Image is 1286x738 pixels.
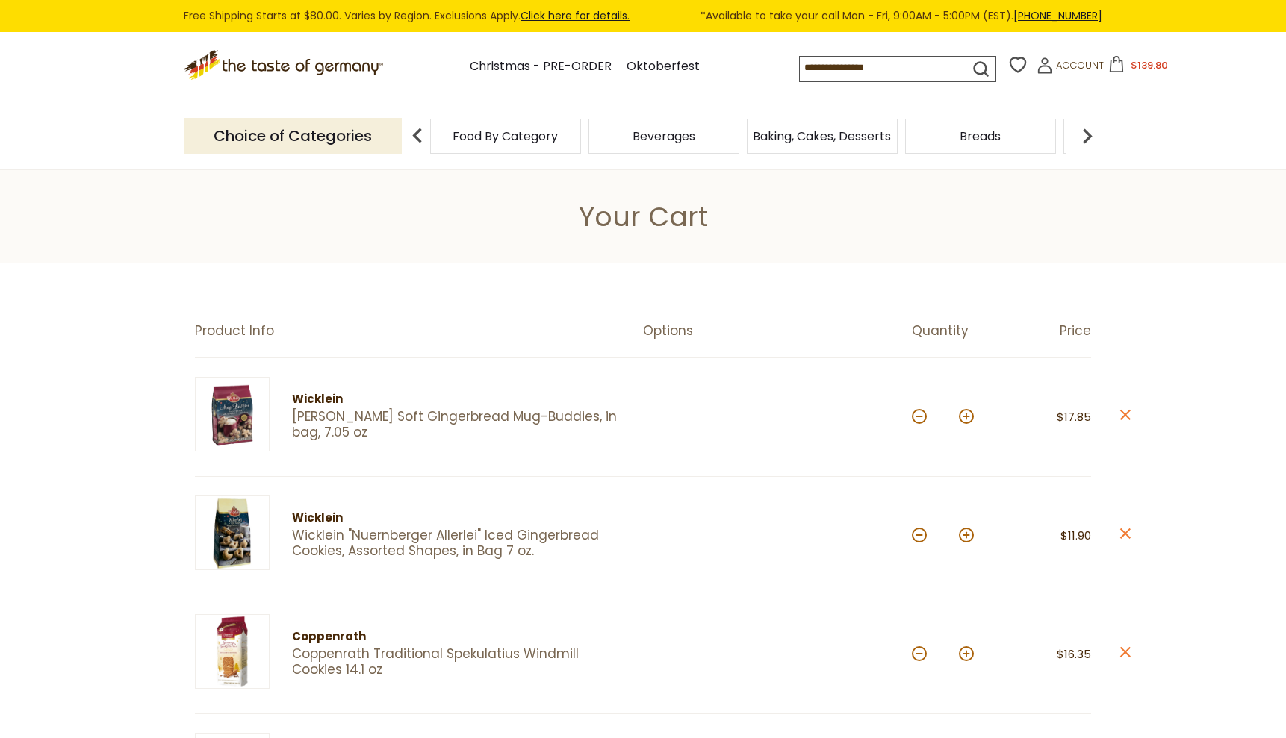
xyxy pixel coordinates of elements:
img: Wicklein "Nuernberger Allerlei" Iced Gingerbread Cookies, Assorted Shapes, in Bag 7 oz. [195,495,270,570]
a: Beverages [633,131,695,142]
div: Coppenrath [292,628,617,646]
button: $139.80 [1107,56,1170,78]
a: Account [1037,57,1104,79]
span: Account [1056,58,1104,72]
a: Christmas - PRE-ORDER [470,57,612,77]
img: Wicklein Soft Gingerbread Mug-Buddies [195,377,270,451]
a: Wicklein "Nuernberger Allerlei" Iced Gingerbread Cookies, Assorted Shapes, in Bag 7 oz. [292,528,617,560]
img: Coppenrath Traditional Spekulatius Windmill Cookies 14.1 oz [195,614,270,689]
p: Choice of Categories [184,118,402,154]
div: Price [1001,323,1091,339]
div: Wicklein [292,390,617,409]
span: $11.90 [1060,528,1091,543]
span: $17.85 [1057,409,1091,425]
div: Wicklein [292,509,617,528]
span: $16.35 [1057,646,1091,662]
h1: Your Cart [46,200,1240,234]
a: [PHONE_NUMBER] [1013,8,1102,23]
a: Coppenrath Traditional Spekulatius Windmill Cookies 14.1 oz [292,646,617,678]
span: *Available to take your call Mon - Fri, 9:00AM - 5:00PM (EST). [701,7,1102,25]
span: $139.80 [1131,58,1168,72]
a: Food By Category [453,131,558,142]
div: Free Shipping Starts at $80.00. Varies by Region. Exclusions Apply. [184,7,1102,25]
div: Product Info [195,323,643,339]
img: next arrow [1072,121,1102,151]
div: Quantity [912,323,1001,339]
a: Oktoberfest [627,57,700,77]
div: Options [643,323,912,339]
img: previous arrow [403,121,432,151]
a: [PERSON_NAME] Soft Gingerbread Mug-Buddies, in bag, 7.05 oz [292,409,617,441]
a: Click here for details. [521,8,630,23]
a: Breads [960,131,1001,142]
a: Baking, Cakes, Desserts [753,131,891,142]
